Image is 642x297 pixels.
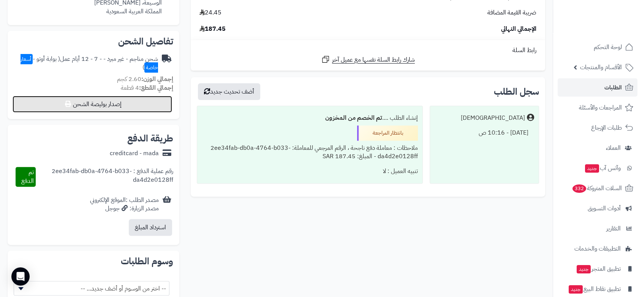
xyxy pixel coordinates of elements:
span: التطبيقات والخدمات [574,243,621,254]
div: تنبيه العميل : لا [202,164,418,179]
span: 187.45 [199,25,226,33]
div: [DEMOGRAPHIC_DATA] [461,114,525,122]
a: التطبيقات والخدمات [558,240,637,258]
span: 24.45 [199,8,221,17]
span: طلبات الإرجاع [591,122,622,133]
h3: سجل الطلب [494,87,539,96]
button: استرداد المبلغ [129,219,172,236]
a: طلبات الإرجاع [558,119,637,137]
span: ( بوابة أوتو - ) [21,54,158,72]
a: وآتس آبجديد [558,159,637,177]
span: التقارير [606,223,621,234]
strong: إجمالي الوزن: [141,75,173,84]
a: العملاء [558,139,637,157]
h2: وسوم الطلبات [14,257,173,266]
span: جديد [585,164,599,173]
a: تطبيق المتجرجديد [558,260,637,278]
span: تطبيق نقاط البيع [568,284,621,294]
div: إنشاء الطلب .... [202,111,418,125]
span: وآتس آب [584,163,621,173]
span: الإجمالي النهائي [501,25,536,33]
a: التقارير [558,219,637,238]
div: رقم عملية الدفع : 2ee34fab-db0a-4764-b033-da4d2e0128ff [36,167,173,187]
span: -- اختر من الوسوم أو أضف جديد... -- [14,281,169,296]
h2: تفاصيل الشحن [14,37,173,46]
div: [DATE] - 10:16 ص [435,125,534,140]
a: شارك رابط السلة نفسها مع عميل آخر [321,55,415,64]
span: جديد [577,265,591,273]
span: السلات المتروكة [572,183,622,194]
span: لوحة التحكم [594,42,622,52]
span: -- اختر من الوسوم أو أضف جديد... -- [14,281,169,295]
span: أدوات التسويق [588,203,621,214]
span: تم الدفع [21,168,34,186]
div: بانتظار المراجعة [357,125,418,141]
span: تطبيق المتجر [576,264,621,274]
div: رابط السلة [194,46,542,55]
small: 2.60 كجم [117,75,173,84]
a: المراجعات والأسئلة [558,98,637,117]
div: شحن مناجم - غير مبرد - - 7 - 12 أيام عمل [14,55,158,72]
a: أدوات التسويق [558,199,637,218]
button: أضف تحديث جديد [198,83,260,100]
button: إصدار بوليصة الشحن [13,96,172,113]
div: مصدر الزيارة: جوجل [90,204,159,213]
div: مصدر الطلب :الموقع الإلكتروني [90,196,159,213]
div: creditcard - mada [110,149,159,158]
span: جديد [569,285,583,294]
div: Open Intercom Messenger [11,267,30,286]
h2: طريقة الدفع [127,134,173,143]
div: ملاحظات : معاملة دفع ناجحة ، الرقم المرجعي للمعاملة: 2ee34fab-db0a-4764-b033-da4d2e0128ff - المبل... [202,141,418,164]
span: المراجعات والأسئلة [579,102,622,113]
small: 4 قطعة [121,83,173,92]
img: logo-2.png [590,19,635,35]
span: أسعار خاصة [21,54,158,73]
span: ضريبة القيمة المضافة [487,8,536,17]
a: السلات المتروكة332 [558,179,637,197]
span: الطلبات [604,82,622,93]
span: الأقسام والمنتجات [580,62,622,73]
a: لوحة التحكم [558,38,637,56]
span: العملاء [606,143,621,153]
strong: إجمالي القطع: [139,83,173,92]
span: 332 [572,184,586,193]
a: الطلبات [558,78,637,97]
span: شارك رابط السلة نفسها مع عميل آخر [332,56,415,64]
b: تم الخصم من المخزون [325,113,382,122]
